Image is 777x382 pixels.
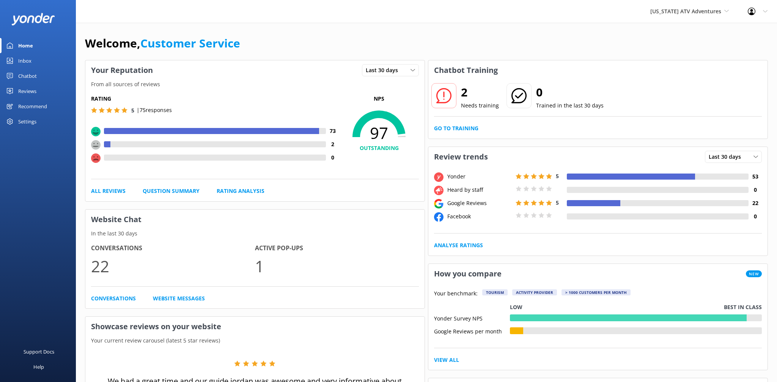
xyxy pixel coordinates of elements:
h3: Chatbot Training [428,60,503,80]
div: Google Reviews [445,199,514,207]
span: Last 30 days [709,153,746,161]
p: | 75 responses [137,106,172,114]
div: Chatbot [18,68,37,84]
div: Help [33,359,44,374]
div: Yonder Survey NPS [434,314,510,321]
p: 1 [255,253,419,279]
div: Google Reviews per month [434,327,510,334]
span: Last 30 days [366,66,403,74]
p: From all sources of reviews [85,80,425,88]
h4: 22 [749,199,762,207]
h2: 0 [536,83,604,101]
div: Tourism [482,289,508,295]
div: Home [18,38,33,53]
div: > 1000 customers per month [562,289,631,295]
h3: Review trends [428,147,494,167]
div: Reviews [18,84,36,99]
p: Your current review carousel (latest 5 star reviews) [85,336,425,345]
h4: 53 [749,172,762,181]
p: Trained in the last 30 days [536,101,604,110]
span: New [746,270,762,277]
h5: Rating [91,95,339,103]
a: Go to Training [434,124,478,133]
h3: Showcase reviews on your website [85,317,425,336]
span: 5 [131,107,134,114]
img: yonder-white-logo.png [11,13,55,25]
span: 5 [556,172,559,180]
div: Facebook [445,212,514,221]
h1: Welcome, [85,34,240,52]
p: Your benchmark: [434,289,478,298]
p: 22 [91,253,255,279]
a: Conversations [91,294,136,303]
a: Rating Analysis [217,187,264,195]
a: View All [434,356,459,364]
a: Customer Service [140,35,240,51]
h3: Website Chat [85,210,425,229]
h3: How you compare [428,264,507,284]
h4: 2 [326,140,339,148]
span: 97 [339,123,419,142]
div: Activity Provider [512,289,557,295]
div: Recommend [18,99,47,114]
h4: Active Pop-ups [255,243,419,253]
div: Yonder [445,172,514,181]
div: Settings [18,114,36,129]
h4: 0 [749,212,762,221]
h2: 2 [461,83,499,101]
div: Heard by staff [445,186,514,194]
a: Website Messages [153,294,205,303]
a: Question Summary [143,187,200,195]
p: Best in class [724,303,762,311]
h4: 0 [326,153,339,162]
span: [US_STATE] ATV Adventures [650,8,721,15]
h3: Your Reputation [85,60,159,80]
h4: OUTSTANDING [339,144,419,152]
p: Needs training [461,101,499,110]
h4: 0 [749,186,762,194]
a: Analyse Ratings [434,241,483,249]
p: In the last 30 days [85,229,425,238]
p: NPS [339,95,419,103]
h4: 73 [326,127,339,135]
div: Support Docs [24,344,54,359]
div: Inbox [18,53,31,68]
h4: Conversations [91,243,255,253]
p: Low [510,303,522,311]
a: All Reviews [91,187,126,195]
span: 5 [556,199,559,206]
